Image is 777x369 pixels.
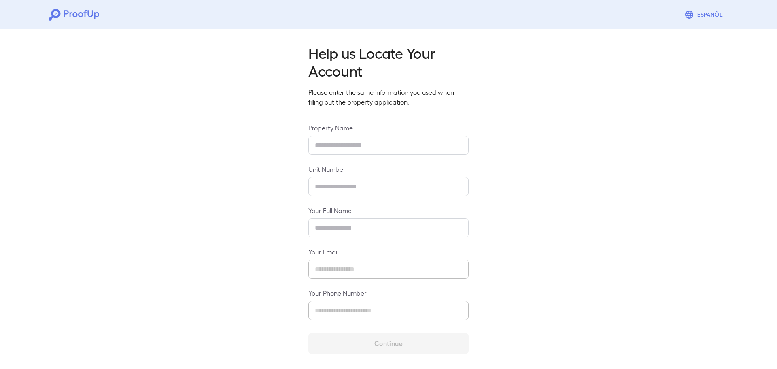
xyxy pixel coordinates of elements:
[308,123,469,132] label: Property Name
[308,288,469,298] label: Your Phone Number
[308,44,469,79] h2: Help us Locate Your Account
[308,164,469,174] label: Unit Number
[308,87,469,107] p: Please enter the same information you used when filling out the property application.
[308,206,469,215] label: Your Full Name
[681,6,728,23] button: Espanõl
[308,247,469,256] label: Your Email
